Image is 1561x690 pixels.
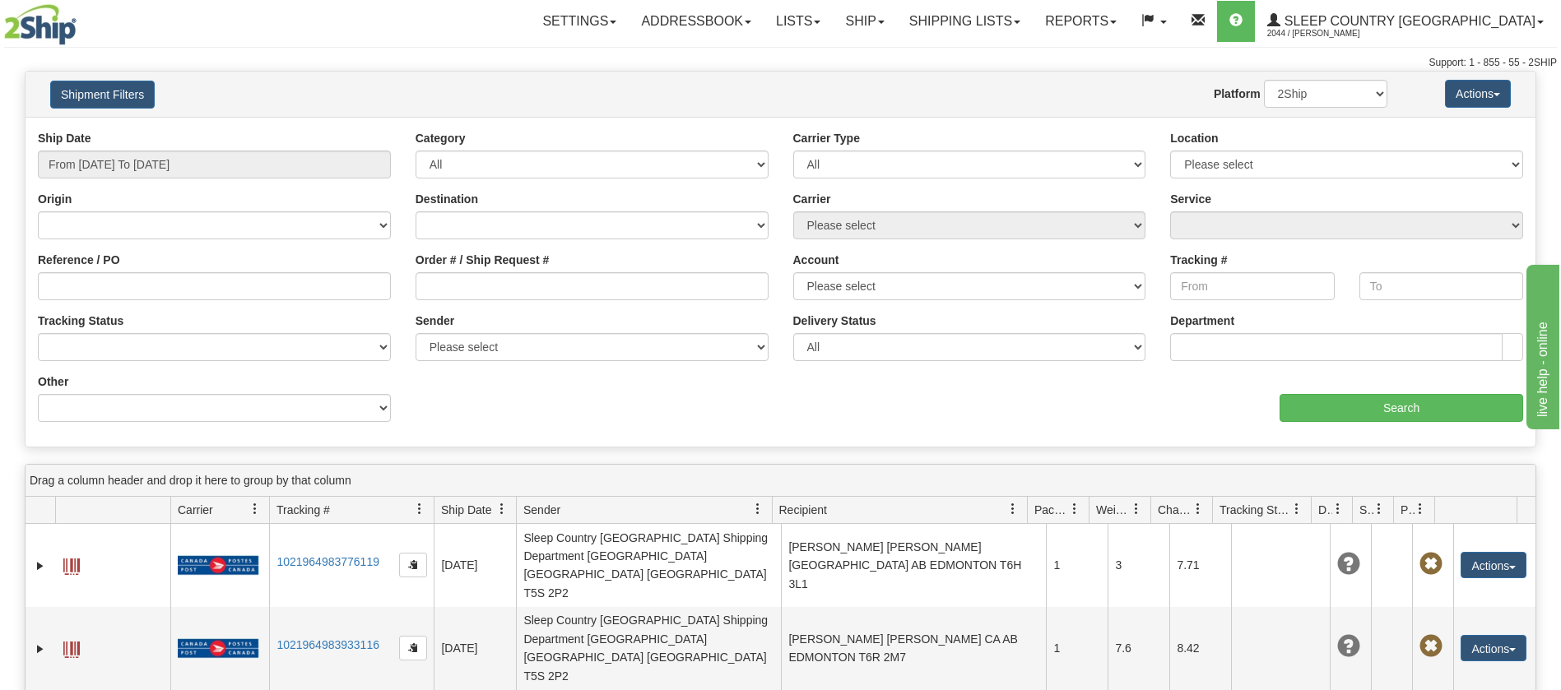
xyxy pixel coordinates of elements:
[781,607,1046,690] td: [PERSON_NAME] [PERSON_NAME] CA AB EDMONTON T6R 2M7
[1169,524,1231,607] td: 7.71
[1122,495,1150,523] a: Weight filter column settings
[63,634,80,660] a: Label
[833,1,896,42] a: Ship
[50,81,155,109] button: Shipment Filters
[1220,502,1291,518] span: Tracking Status
[26,465,1535,497] div: grid grouping header
[1359,272,1523,300] input: To
[1158,502,1192,518] span: Charge
[1318,502,1332,518] span: Delivery Status
[276,502,330,518] span: Tracking #
[276,638,379,651] a: 1021964983933116
[764,1,833,42] a: Lists
[1108,607,1169,690] td: 7.6
[1034,502,1069,518] span: Packages
[1445,80,1511,108] button: Actions
[12,10,152,30] div: live help - online
[63,551,80,577] a: Label
[1255,1,1556,42] a: Sleep Country [GEOGRAPHIC_DATA] 2044 / [PERSON_NAME]
[1267,25,1391,42] span: 2044 / [PERSON_NAME]
[1280,14,1535,28] span: Sleep Country [GEOGRAPHIC_DATA]
[1461,635,1526,661] button: Actions
[441,502,491,518] span: Ship Date
[1337,553,1360,576] span: Unknown
[4,4,77,45] img: logo2044.jpg
[416,313,454,329] label: Sender
[1461,552,1526,578] button: Actions
[1108,524,1169,607] td: 3
[1419,553,1443,576] span: Pickup Not Assigned
[178,502,213,518] span: Carrier
[1337,635,1360,658] span: Unknown
[38,313,123,329] label: Tracking Status
[516,607,781,690] td: Sleep Country [GEOGRAPHIC_DATA] Shipping Department [GEOGRAPHIC_DATA] [GEOGRAPHIC_DATA] [GEOGRAPH...
[1280,394,1523,422] input: Search
[1283,495,1311,523] a: Tracking Status filter column settings
[1324,495,1352,523] a: Delivery Status filter column settings
[1046,524,1108,607] td: 1
[1096,502,1131,518] span: Weight
[38,373,68,390] label: Other
[241,495,269,523] a: Carrier filter column settings
[1061,495,1089,523] a: Packages filter column settings
[744,495,772,523] a: Sender filter column settings
[276,555,379,568] a: 1021964983776119
[434,607,516,690] td: [DATE]
[1419,635,1443,658] span: Pickup Not Assigned
[1365,495,1393,523] a: Shipment Issues filter column settings
[781,524,1046,607] td: [PERSON_NAME] [PERSON_NAME] [GEOGRAPHIC_DATA] AB EDMONTON T6H 3L1
[516,524,781,607] td: Sleep Country [GEOGRAPHIC_DATA] Shipping Department [GEOGRAPHIC_DATA] [GEOGRAPHIC_DATA] [GEOGRAPH...
[1170,272,1334,300] input: From
[416,191,478,207] label: Destination
[1406,495,1434,523] a: Pickup Status filter column settings
[32,641,49,657] a: Expand
[793,191,831,207] label: Carrier
[1170,191,1211,207] label: Service
[629,1,764,42] a: Addressbook
[406,495,434,523] a: Tracking # filter column settings
[779,502,827,518] span: Recipient
[38,191,72,207] label: Origin
[793,313,876,329] label: Delivery Status
[1214,86,1261,102] label: Platform
[1184,495,1212,523] a: Charge filter column settings
[178,638,258,659] img: 20 - Canada Post
[38,130,91,146] label: Ship Date
[416,252,550,268] label: Order # / Ship Request #
[530,1,629,42] a: Settings
[1170,130,1218,146] label: Location
[897,1,1033,42] a: Shipping lists
[399,553,427,577] button: Copy to clipboard
[416,130,466,146] label: Category
[1523,261,1559,428] iframe: chat widget
[4,56,1557,70] div: Support: 1 - 855 - 55 - 2SHIP
[399,636,427,660] button: Copy to clipboard
[178,555,258,576] img: 20 - Canada Post
[1046,607,1108,690] td: 1
[1359,502,1373,518] span: Shipment Issues
[38,252,120,268] label: Reference / PO
[1401,502,1415,518] span: Pickup Status
[1170,252,1227,268] label: Tracking #
[793,130,860,146] label: Carrier Type
[488,495,516,523] a: Ship Date filter column settings
[1170,313,1234,329] label: Department
[434,524,516,607] td: [DATE]
[793,252,839,268] label: Account
[32,558,49,574] a: Expand
[1033,1,1129,42] a: Reports
[523,502,560,518] span: Sender
[1169,607,1231,690] td: 8.42
[999,495,1027,523] a: Recipient filter column settings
